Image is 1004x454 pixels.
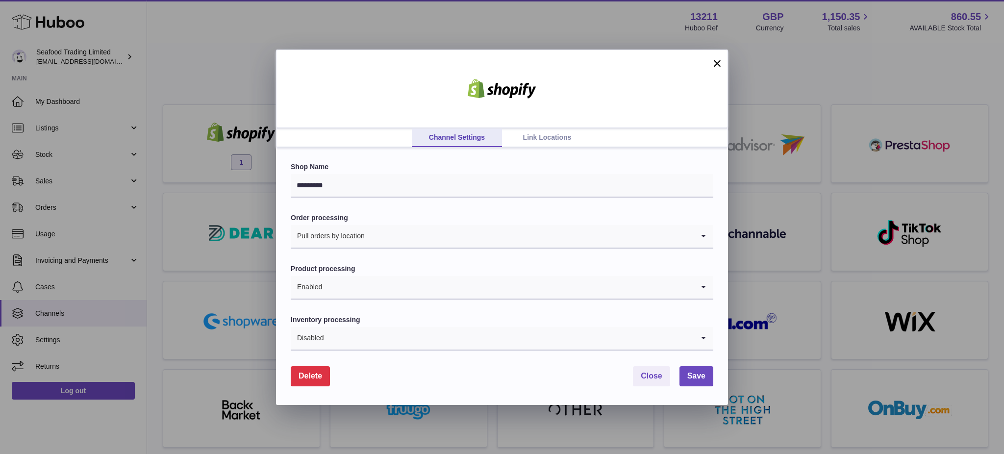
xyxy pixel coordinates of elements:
label: Product processing [291,264,713,274]
span: Enabled [291,276,323,299]
label: Shop Name [291,162,713,172]
div: Search for option [291,276,713,300]
label: Order processing [291,213,713,223]
input: Search for option [323,276,694,299]
img: shopify [460,79,544,99]
button: Save [679,366,713,386]
div: Search for option [291,225,713,249]
span: Delete [299,372,322,380]
span: Disabled [291,327,324,350]
label: Inventory processing [291,315,713,325]
span: Save [687,372,705,380]
a: Channel Settings [412,128,502,147]
input: Search for option [365,225,694,248]
a: Link Locations [502,128,592,147]
button: Close [633,366,670,386]
button: × [711,57,723,69]
input: Search for option [324,327,694,350]
div: Search for option [291,327,713,351]
span: Pull orders by location [291,225,365,248]
button: Delete [291,366,330,386]
span: Close [641,372,662,380]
